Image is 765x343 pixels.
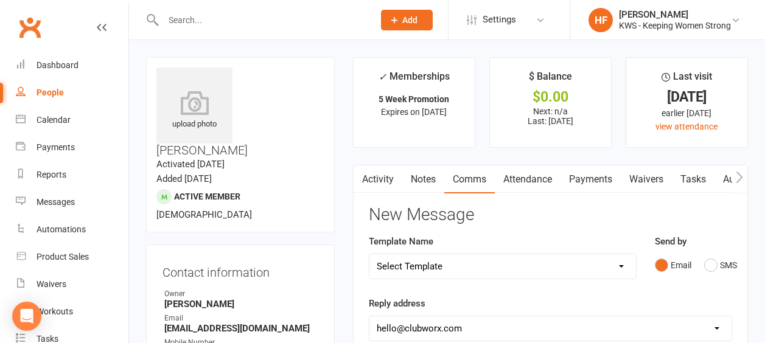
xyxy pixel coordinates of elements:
[37,252,89,262] div: Product Sales
[16,79,128,106] a: People
[156,91,232,131] div: upload photo
[495,165,561,193] a: Attendance
[16,216,128,243] a: Automations
[619,20,731,31] div: KWS - Keeping Women Strong
[156,159,225,170] time: Activated [DATE]
[379,71,386,83] i: ✓
[164,288,318,300] div: Owner
[162,261,318,279] h3: Contact information
[704,254,737,277] button: SMS
[174,192,240,201] span: Active member
[37,88,64,97] div: People
[501,91,600,103] div: $0.00
[381,107,447,117] span: Expires on [DATE]
[637,91,736,103] div: [DATE]
[354,165,402,193] a: Activity
[655,254,691,277] button: Email
[37,142,75,152] div: Payments
[369,234,433,249] label: Template Name
[37,279,66,289] div: Waivers
[621,165,672,193] a: Waivers
[402,15,417,25] span: Add
[164,323,318,334] strong: [EMAIL_ADDRESS][DOMAIN_NAME]
[159,12,365,29] input: Search...
[16,106,128,134] a: Calendar
[379,94,449,104] strong: 5 Week Promotion
[483,6,516,33] span: Settings
[16,161,128,189] a: Reports
[156,173,212,184] time: Added [DATE]
[619,9,731,20] div: [PERSON_NAME]
[637,106,736,120] div: earlier [DATE]
[561,165,621,193] a: Payments
[662,69,712,91] div: Last visit
[16,134,128,161] a: Payments
[672,165,714,193] a: Tasks
[37,307,73,316] div: Workouts
[164,299,318,310] strong: [PERSON_NAME]
[37,60,79,70] div: Dashboard
[16,298,128,325] a: Workouts
[589,8,613,32] div: HF
[402,165,444,193] a: Notes
[164,313,318,324] div: Email
[156,68,324,157] h3: [PERSON_NAME]
[16,52,128,79] a: Dashboard
[379,69,450,91] div: Memberships
[15,12,45,43] a: Clubworx
[529,69,572,91] div: $ Balance
[655,122,718,131] a: view attendance
[381,10,433,30] button: Add
[444,165,495,193] a: Comms
[156,209,252,220] span: [DEMOGRAPHIC_DATA]
[37,170,66,179] div: Reports
[16,243,128,271] a: Product Sales
[655,234,686,249] label: Send by
[16,189,128,216] a: Messages
[369,296,425,311] label: Reply address
[501,106,600,126] p: Next: n/a Last: [DATE]
[16,271,128,298] a: Waivers
[37,197,75,207] div: Messages
[37,224,86,234] div: Automations
[12,302,41,331] div: Open Intercom Messenger
[37,115,71,125] div: Calendar
[369,206,732,224] h3: New Message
